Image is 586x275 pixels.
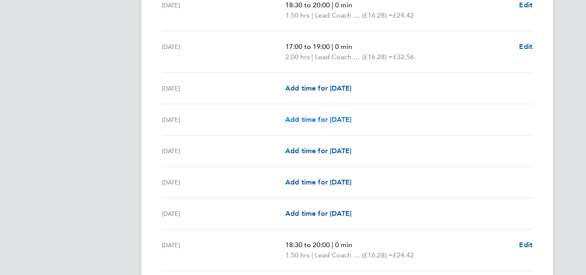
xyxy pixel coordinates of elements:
span: 17:00 to 19:00 [285,42,330,51]
span: Edit [519,1,532,9]
span: 0 min [335,241,352,249]
span: | [332,42,333,51]
div: [DATE] [162,42,285,62]
span: Lead Coach Rate [315,250,362,260]
span: Add time for [DATE] [285,115,351,124]
span: Add time for [DATE] [285,178,351,186]
div: [DATE] [162,209,285,219]
div: [DATE] [162,240,285,260]
span: Add time for [DATE] [285,147,351,155]
span: £32.56 [393,53,414,61]
span: 0 min [335,42,352,51]
span: | [311,251,313,259]
span: Lead Coach Rate [315,10,362,21]
span: Edit [519,241,532,249]
span: Add time for [DATE] [285,84,351,92]
div: [DATE] [162,83,285,94]
span: 18:30 to 20:00 [285,241,330,249]
span: 18:30 to 20:00 [285,1,330,9]
span: (£16.28) = [362,53,393,61]
span: Edit [519,42,532,51]
a: Add time for [DATE] [285,177,351,187]
span: (£16.28) = [362,11,393,19]
span: | [332,241,333,249]
span: | [332,1,333,9]
span: 1.50 hrs [285,11,310,19]
a: Add time for [DATE] [285,146,351,156]
span: 0 min [335,1,352,9]
div: [DATE] [162,177,285,187]
a: Add time for [DATE] [285,115,351,125]
span: 2.00 hrs [285,53,310,61]
span: | [311,11,313,19]
span: £24.42 [393,251,414,259]
a: Add time for [DATE] [285,83,351,94]
div: [DATE] [162,146,285,156]
a: Edit [519,240,532,250]
span: (£16.28) = [362,251,393,259]
span: £24.42 [393,11,414,19]
div: [DATE] [162,115,285,125]
a: Add time for [DATE] [285,209,351,219]
a: Edit [519,42,532,52]
span: Add time for [DATE] [285,209,351,218]
span: Lead Coach Rate [315,52,362,62]
span: 1.50 hrs [285,251,310,259]
span: | [311,53,313,61]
